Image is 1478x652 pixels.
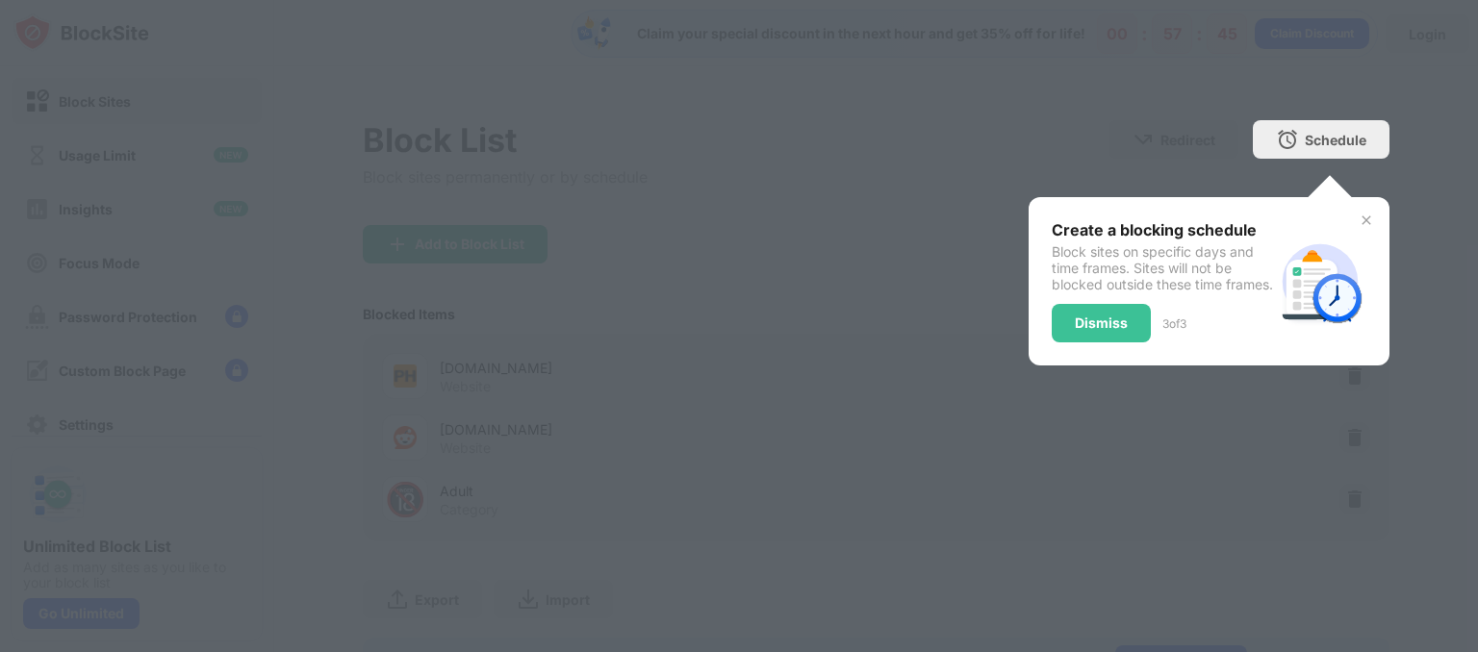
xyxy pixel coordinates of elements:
div: 3 of 3 [1162,316,1186,331]
div: Schedule [1305,132,1366,148]
div: Dismiss [1075,315,1128,331]
div: Create a blocking schedule [1052,220,1274,239]
img: schedule.svg [1274,236,1366,328]
img: x-button.svg [1359,213,1374,228]
div: Block sites on specific days and time frames. Sites will not be blocked outside these time frames. [1052,243,1274,292]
